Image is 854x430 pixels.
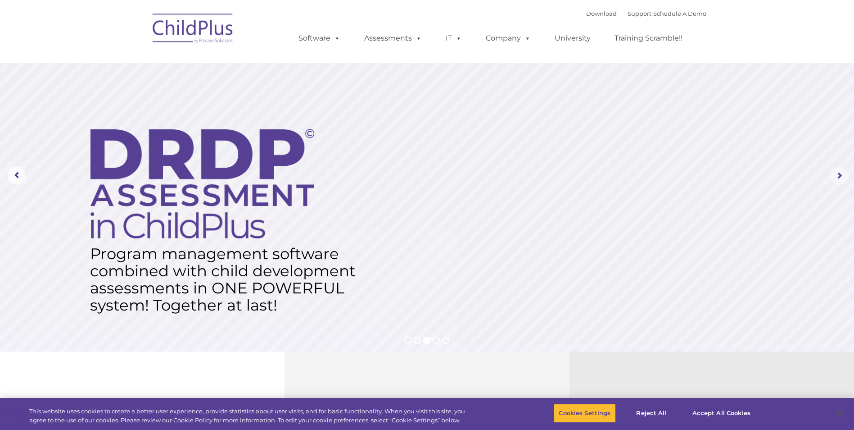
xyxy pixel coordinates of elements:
span: Last name [125,59,153,66]
img: ChildPlus by Procare Solutions [148,7,238,52]
a: University [546,29,600,47]
a: Training Scramble!! [605,29,691,47]
a: Company [477,29,540,47]
button: Accept All Cookies [687,404,755,423]
span: Phone number [125,96,163,103]
font: | [586,10,706,17]
rs-layer: Program management software combined with child development assessments in ONE POWERFUL system! T... [90,245,363,314]
img: DRDP Assessment in ChildPlus [90,129,314,238]
a: IT [437,29,471,47]
a: Download [586,10,617,17]
button: Reject All [624,404,680,423]
div: This website uses cookies to create a better user experience, provide statistics about user visit... [29,407,470,425]
button: Cookies Settings [554,404,615,423]
a: Software [289,29,349,47]
a: Assessments [355,29,431,47]
a: Support [628,10,651,17]
button: Close [830,403,849,423]
a: Schedule A Demo [653,10,706,17]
